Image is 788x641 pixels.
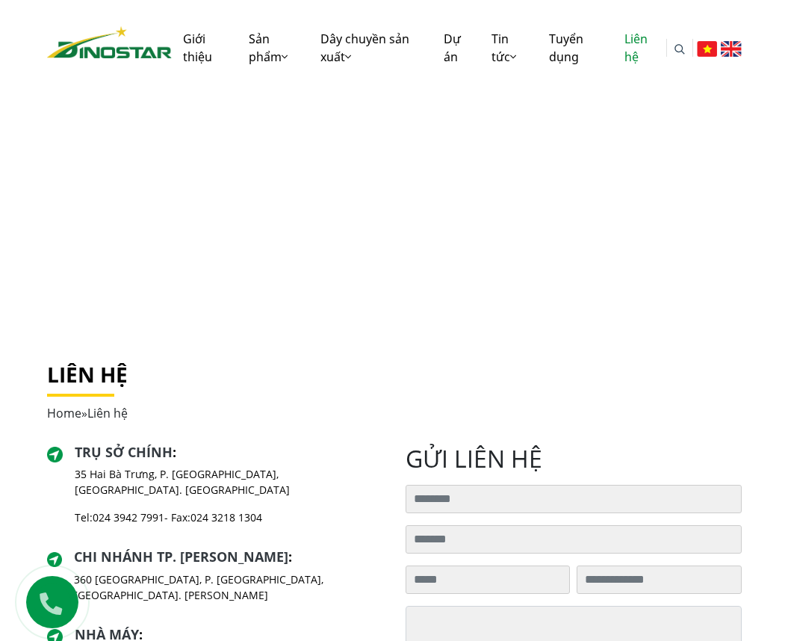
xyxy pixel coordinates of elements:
[721,41,741,57] img: English
[190,510,262,524] a: 024 3218 1304
[74,548,288,566] a: Chi nhánh TP. [PERSON_NAME]
[47,405,81,421] a: Home
[75,443,173,461] a: Trụ sở chính
[47,447,63,462] img: directer
[538,15,614,81] a: Tuyển dụng
[309,15,432,81] a: Dây chuyền sản xuất
[93,510,164,524] a: 024 3942 7991
[87,405,128,421] span: Liên hệ
[47,405,128,421] span: »
[238,15,310,81] a: Sản phẩm
[613,15,666,81] a: Liên hệ
[47,552,62,567] img: directer
[697,41,717,57] img: Tiếng Việt
[172,15,237,81] a: Giới thiệu
[674,44,685,55] img: search
[480,15,537,81] a: Tin tức
[47,362,742,388] h1: Liên hệ
[432,15,480,81] a: Dự án
[75,445,383,461] h2: :
[74,549,383,566] h2: :
[47,26,173,58] img: logo
[75,466,383,498] p: 35 Hai Bà Trưng, P. [GEOGRAPHIC_DATA], [GEOGRAPHIC_DATA]. [GEOGRAPHIC_DATA]
[74,572,383,603] p: 360 [GEOGRAPHIC_DATA], P. [GEOGRAPHIC_DATA], [GEOGRAPHIC_DATA]. [PERSON_NAME]
[75,510,383,525] p: Tel: - Fax:
[406,445,742,473] h2: gửi liên hệ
